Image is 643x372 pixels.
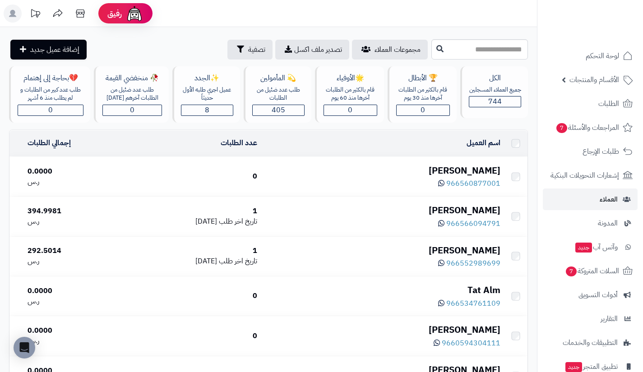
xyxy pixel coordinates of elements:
div: 0 [128,291,257,301]
a: أدوات التسويق [543,284,638,306]
a: 🥀 منخفضي القيمةطلب عدد ضئيل من الطلبات آخرهم [DATE]0 [92,66,170,123]
span: تاريخ اخر طلب [219,256,257,266]
a: إشعارات التحويلات البنكية [543,165,638,186]
div: 🌟الأوفياء [324,73,377,83]
a: 💔بحاجة إلى إهتمامطلب عدد كبير من الطلبات و لم يطلب منذ 6 أشهر0 [7,66,92,123]
div: 🏆 الأبطال [396,73,450,83]
span: جديد [565,362,582,372]
div: [DATE] [128,216,257,227]
a: اسم العميل [467,138,500,148]
div: 0.0000 [28,166,120,177]
span: 0 [421,105,425,115]
span: رفيق [107,8,122,19]
div: 💔بحاجة إلى إهتمام [18,73,83,83]
a: التقارير [543,308,638,330]
a: المدونة [543,212,638,234]
span: 966534761109 [446,298,500,309]
span: 966566094791 [446,218,500,229]
a: 🌟الأوفياءقام بالكثير من الطلبات آخرها منذ 60 يوم0 [313,66,386,123]
span: 8 [205,105,209,115]
a: 966534761109 [438,298,500,309]
a: عدد الطلبات [221,138,257,148]
a: تحديثات المنصة [24,5,46,25]
div: ✨الجدد [181,73,233,83]
span: الأقسام والمنتجات [569,73,619,86]
div: [DATE] [128,256,257,266]
a: مجموعات العملاء [352,40,428,60]
a: تصدير ملف اكسل [275,40,349,60]
span: العملاء [600,193,618,206]
button: تصفية [227,40,273,60]
div: ر.س [28,296,120,307]
a: السلات المتروكة7 [543,260,638,282]
span: 0 [348,105,352,115]
div: عميل اجري طلبه الأول حديثاّ [181,86,233,102]
a: وآتس آبجديد [543,236,638,258]
span: 7 [556,123,567,133]
span: جديد [575,243,592,253]
a: طلبات الإرجاع [543,141,638,162]
div: طلب عدد كبير من الطلبات و لم يطلب منذ 6 أشهر [18,86,83,102]
span: 405 [272,105,285,115]
div: 💫 المأمولين [252,73,305,83]
span: المدونة [598,217,618,230]
div: ر.س [28,336,120,346]
span: أدوات التسويق [578,289,618,301]
div: 0 [128,331,257,341]
span: التقارير [601,312,618,325]
span: لوحة التحكم [586,50,619,62]
span: 966552989699 [446,258,500,269]
div: Open Intercom Messenger [14,337,35,358]
span: الطلبات [598,97,619,110]
a: 💫 المأمولينطلب عدد ضئيل من الطلبات405 [242,66,313,123]
div: 🥀 منخفضي القيمة [102,73,162,83]
div: [PERSON_NAME] [264,323,500,336]
span: المراجعات والأسئلة [555,121,619,134]
a: ✨الجددعميل اجري طلبه الأول حديثاّ8 [171,66,242,123]
span: تاريخ اخر طلب [219,216,257,227]
a: 966552989699 [438,258,500,269]
div: Tat Alm [264,284,500,297]
span: 0 [130,105,134,115]
div: ر.س [28,177,120,187]
a: الكلجميع العملاء المسجلين744 [458,66,530,123]
div: 0.0000 [28,286,120,296]
a: 966560877001 [438,178,500,189]
a: المراجعات والأسئلة7 [543,117,638,138]
a: العملاء [543,188,638,210]
div: جميع العملاء المسجلين [469,86,521,94]
span: 744 [488,96,502,107]
a: لوحة التحكم [543,45,638,67]
div: [PERSON_NAME] [264,204,500,217]
img: ai-face.png [125,5,143,23]
a: إجمالي الطلبات [28,138,71,148]
span: 7 [566,266,577,276]
span: طلبات الإرجاع [583,145,619,158]
span: وآتس آب [574,241,618,253]
span: تصفية [248,44,265,55]
div: [PERSON_NAME] [264,164,500,177]
span: 966560877001 [446,178,500,189]
div: الكل [469,73,521,83]
div: 292.5014 [28,246,120,256]
span: إشعارات التحويلات البنكية [550,169,619,182]
div: 0.0000 [28,326,120,336]
div: [PERSON_NAME] [264,244,500,257]
span: تصدير ملف اكسل [294,44,342,55]
div: 1 [128,246,257,256]
div: طلب عدد ضئيل من الطلبات [252,86,305,102]
div: 1 [128,206,257,216]
span: مجموعات العملاء [375,44,421,55]
a: إضافة عميل جديد [10,40,87,60]
div: 394.9981 [28,206,120,216]
div: قام بالكثير من الطلبات آخرها منذ 30 يوم [396,86,450,102]
span: 9660594304111 [442,338,500,349]
div: قام بالكثير من الطلبات آخرها منذ 60 يوم [324,86,377,102]
span: إضافة عميل جديد [30,44,79,55]
a: 9660594304111 [434,338,500,349]
div: طلب عدد ضئيل من الطلبات آخرهم [DATE] [102,86,162,102]
span: التطبيقات والخدمات [563,336,618,349]
a: 966566094791 [438,218,500,229]
span: 0 [48,105,53,115]
div: ر.س [28,216,120,227]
